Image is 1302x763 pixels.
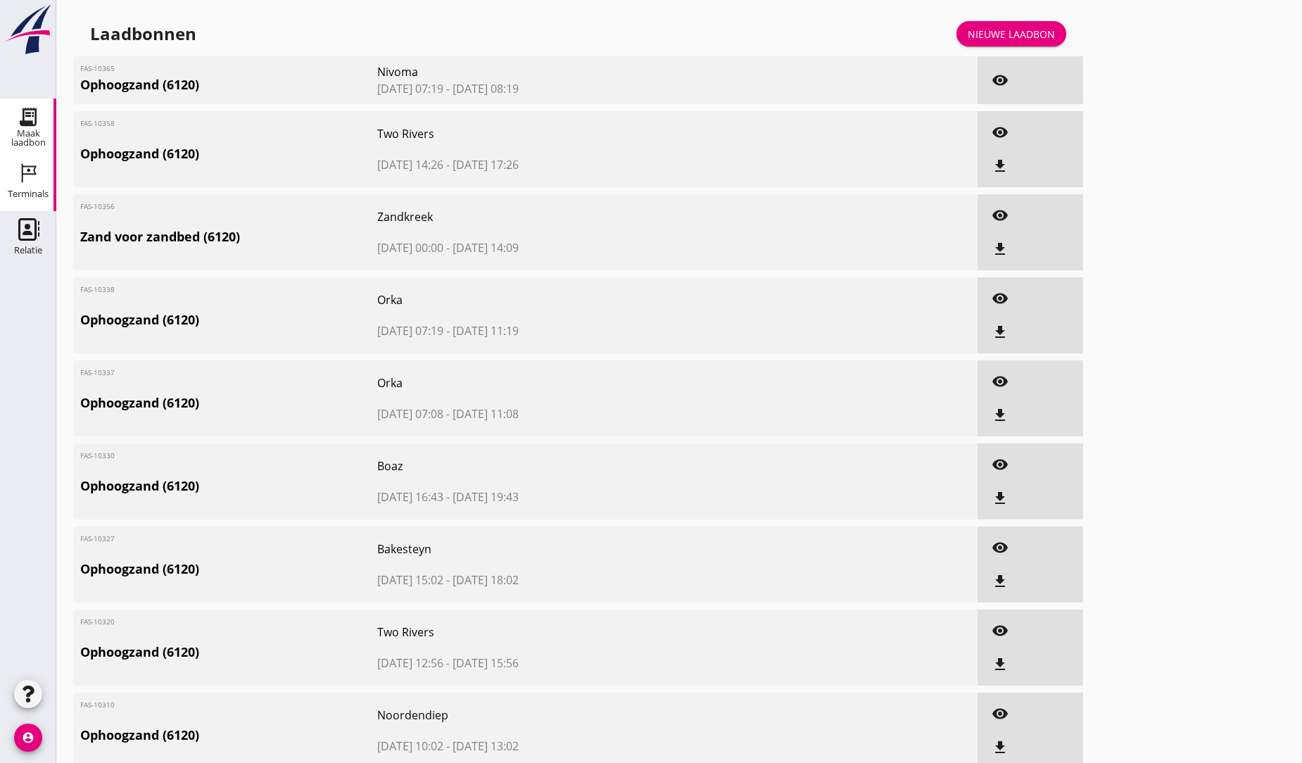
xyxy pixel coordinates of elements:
span: FAS-10310 [80,700,120,710]
img: logo-small.a267ee39.svg [3,4,53,56]
span: Ophoogzand (6120) [80,560,377,579]
div: Laadbonnen [90,23,196,45]
span: Two Rivers [377,624,748,641]
span: Ophoogzand (6120) [80,477,377,496]
i: visibility [992,72,1009,89]
span: Noordendiep [377,707,748,724]
i: visibility [992,622,1009,639]
span: Ophoogzand (6120) [80,643,377,662]
span: FAS-10330 [80,450,120,461]
i: file_download [992,573,1009,590]
span: [DATE] 00:00 - [DATE] 14:09 [377,239,748,256]
span: Ophoogzand (6120) [80,310,377,329]
span: Zand voor zandbed (6120) [80,227,377,246]
span: Ophoogzand (6120) [80,75,377,94]
span: Boaz [377,458,748,474]
div: Nieuwe laadbon [968,27,1055,42]
span: FAS-10337 [80,367,120,378]
span: FAS-10338 [80,284,120,295]
span: [DATE] 07:19 - [DATE] 11:19 [377,322,748,339]
span: FAS-10356 [80,201,120,212]
i: visibility [992,705,1009,722]
i: visibility [992,373,1009,390]
i: file_download [992,158,1009,175]
span: FAS-10358 [80,118,120,129]
i: file_download [992,407,1009,424]
i: file_download [992,241,1009,258]
i: visibility [992,124,1009,141]
i: account_circle [14,724,42,752]
span: Two Rivers [377,125,748,142]
span: FAS-10365 [80,63,120,74]
i: file_download [992,490,1009,507]
span: [DATE] 14:26 - [DATE] 17:26 [377,156,748,173]
span: Ophoogzand (6120) [80,726,377,745]
span: FAS-10327 [80,534,120,544]
i: visibility [992,207,1009,224]
span: Orka [377,291,748,308]
div: Relatie [14,246,42,255]
span: Ophoogzand (6120) [80,144,377,163]
i: visibility [992,456,1009,473]
span: [DATE] 16:43 - [DATE] 19:43 [377,488,748,505]
i: visibility [992,539,1009,556]
div: Terminals [8,189,49,198]
span: Nivoma [377,63,748,80]
i: visibility [992,290,1009,307]
span: [DATE] 07:08 - [DATE] 11:08 [377,405,748,422]
a: Nieuwe laadbon [956,21,1066,46]
span: [DATE] 10:02 - [DATE] 13:02 [377,738,748,755]
i: file_download [992,324,1009,341]
span: [DATE] 07:19 - [DATE] 08:19 [377,80,748,97]
span: Orka [377,374,748,391]
span: Ophoogzand (6120) [80,393,377,412]
i: file_download [992,739,1009,756]
span: Zandkreek [377,208,748,225]
span: Bakesteyn [377,541,748,557]
span: [DATE] 15:02 - [DATE] 18:02 [377,572,748,588]
span: FAS-10320 [80,617,120,627]
span: [DATE] 12:56 - [DATE] 15:56 [377,655,748,671]
i: file_download [992,656,1009,673]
